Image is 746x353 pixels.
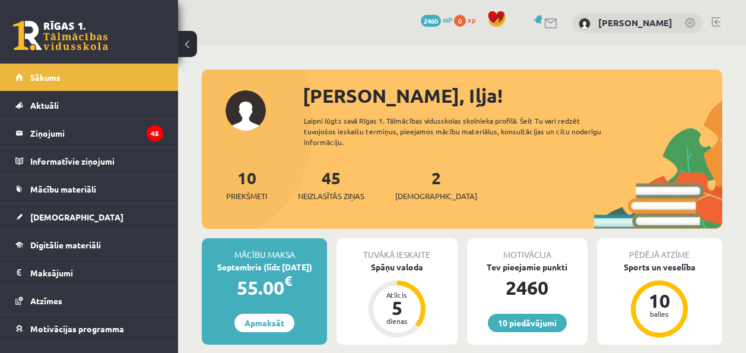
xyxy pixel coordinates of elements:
div: Spāņu valoda [337,261,457,273]
div: Atlicis [379,291,415,298]
a: 10Priekšmeti [226,167,267,202]
div: Tuvākā ieskaite [337,238,457,261]
span: Priekšmeti [226,190,267,202]
span: € [284,272,292,289]
legend: Ziņojumi [30,119,163,147]
a: Maksājumi [15,259,163,286]
a: Mācību materiāli [15,175,163,203]
a: 10 piedāvājumi [488,314,567,332]
a: Atzīmes [15,287,163,314]
div: Septembris (līdz [DATE]) [202,261,327,273]
a: 45Neizlasītās ziņas [298,167,364,202]
span: 2460 [421,15,441,27]
a: Informatīvie ziņojumi [15,147,163,175]
a: Motivācijas programma [15,315,163,342]
a: Sports un veselība 10 balles [597,261,722,339]
i: 45 [147,125,163,141]
span: Neizlasītās ziņas [298,190,364,202]
span: Atzīmes [30,295,62,306]
a: Apmaksāt [234,314,294,332]
span: Sākums [30,72,61,83]
legend: Informatīvie ziņojumi [30,147,163,175]
a: [DEMOGRAPHIC_DATA] [15,203,163,231]
a: Ziņojumi45 [15,119,163,147]
a: Digitālie materiāli [15,231,163,259]
span: mP [443,15,452,24]
a: [PERSON_NAME] [598,17,672,29]
div: Motivācija [467,238,588,261]
div: Mācību maksa [202,238,327,261]
div: Pēdējā atzīme [597,238,722,261]
a: 2460 mP [421,15,452,24]
div: balles [642,310,677,317]
legend: Maksājumi [30,259,163,286]
div: Sports un veselība [597,261,722,273]
span: xp [468,15,475,24]
div: 10 [642,291,677,310]
span: Aktuāli [30,100,59,111]
div: 2460 [467,273,588,302]
a: Rīgas 1. Tālmācības vidusskola [13,21,108,51]
div: [PERSON_NAME], Iļja! [303,81,722,110]
span: Digitālie materiāli [30,239,101,250]
div: 5 [379,298,415,317]
a: Sākums [15,64,163,91]
a: Spāņu valoda Atlicis 5 dienas [337,261,457,339]
span: 0 [454,15,466,27]
div: Laipni lūgts savā Rīgas 1. Tālmācības vidusskolas skolnieka profilā. Šeit Tu vari redzēt tuvojošo... [304,115,616,147]
span: [DEMOGRAPHIC_DATA] [395,190,477,202]
span: [DEMOGRAPHIC_DATA] [30,212,123,222]
img: Iļja Streļcovs [579,18,591,30]
div: dienas [379,317,415,324]
span: Motivācijas programma [30,323,124,334]
div: 55.00 [202,273,327,302]
a: 0 xp [454,15,481,24]
a: Aktuāli [15,92,163,119]
div: Tev pieejamie punkti [467,261,588,273]
span: Mācību materiāli [30,184,96,194]
a: 2[DEMOGRAPHIC_DATA] [395,167,477,202]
